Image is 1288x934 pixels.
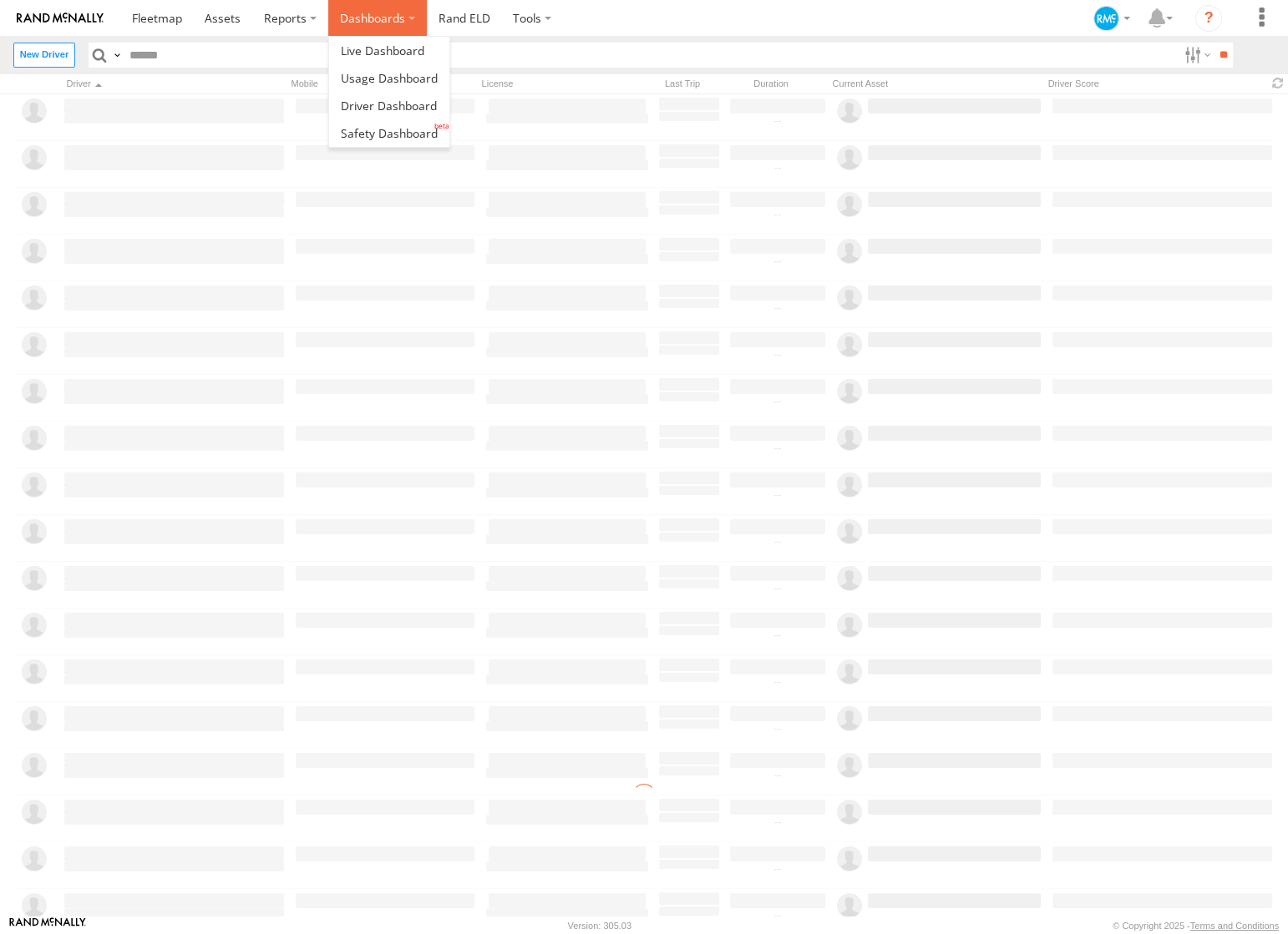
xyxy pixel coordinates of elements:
label: Create New Driver [13,43,75,67]
div: Click to Sort [62,76,280,92]
div: Driver Score [1043,76,1261,92]
div: Version: 305.03 [568,921,631,931]
div: Mobile [287,76,470,92]
label: Search Filter Options [1178,43,1214,67]
span: Refresh [1268,76,1288,92]
div: License [477,76,644,92]
div: Duration [721,76,821,92]
div: © Copyright 2025 - [1113,921,1279,931]
img: rand-logo.svg [17,13,104,24]
i: ? [1195,5,1222,32]
div: Last Trip [651,76,714,92]
a: Visit our Website [9,917,86,934]
div: Current Asset [828,76,1037,92]
div: Demo Account [1088,6,1136,31]
a: Terms and Conditions [1190,921,1279,931]
label: Search Query [110,43,124,67]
